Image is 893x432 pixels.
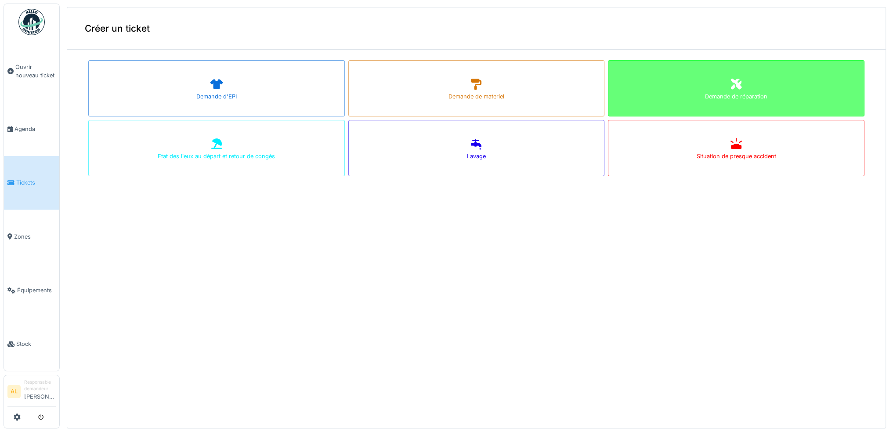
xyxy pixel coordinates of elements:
[14,125,56,133] span: Agenda
[4,102,59,156] a: Agenda
[158,152,275,160] div: Etat des lieux au départ et retour de congés
[467,152,486,160] div: Lavage
[7,379,56,407] a: AL Responsable demandeur[PERSON_NAME]
[705,92,767,101] div: Demande de réparation
[18,9,45,35] img: Badge_color-CXgf-gQk.svg
[7,385,21,398] li: AL
[196,92,237,101] div: Demande d'EPI
[697,152,776,160] div: Situation de presque accident
[4,156,59,210] a: Tickets
[4,210,59,263] a: Zones
[4,40,59,102] a: Ouvrir nouveau ticket
[16,340,56,348] span: Stock
[15,63,56,80] span: Ouvrir nouveau ticket
[4,263,59,317] a: Équipements
[16,178,56,187] span: Tickets
[67,7,886,50] div: Créer un ticket
[17,286,56,294] span: Équipements
[4,317,59,371] a: Stock
[448,92,504,101] div: Demande de materiel
[24,379,56,392] div: Responsable demandeur
[14,232,56,241] span: Zones
[24,379,56,404] li: [PERSON_NAME]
